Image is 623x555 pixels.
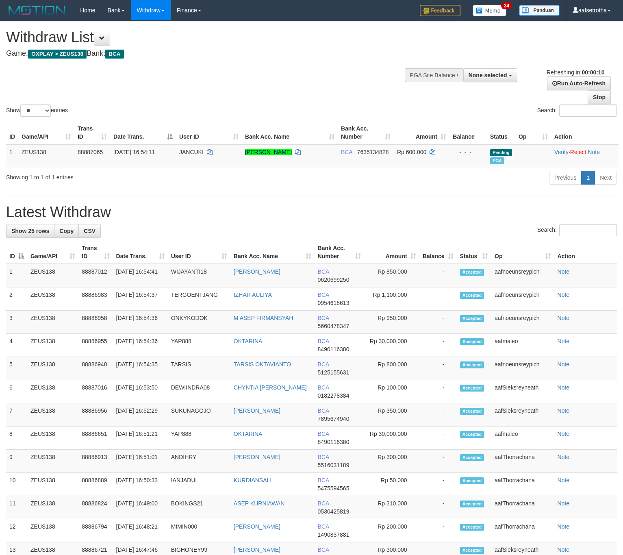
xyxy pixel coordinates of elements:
img: Button%20Memo.svg [473,5,507,16]
td: 88886983 [78,287,113,311]
th: ID [6,121,18,144]
th: Action [551,121,619,144]
span: CSV [84,228,96,234]
td: ZEUS138 [27,450,78,473]
a: [PERSON_NAME] [234,407,280,414]
span: Show 25 rows [11,228,49,234]
span: Rp 600.000 [397,149,426,155]
td: 88886651 [78,427,113,450]
a: [PERSON_NAME] [245,149,292,155]
td: Rp 300,000 [364,450,419,473]
span: Accepted [460,408,484,415]
th: Amount: activate to sort column ascending [394,121,449,144]
td: ZEUS138 [18,144,74,168]
td: 1 [6,264,27,287]
span: Copy 0954618613 to clipboard [318,300,349,306]
th: Bank Acc. Name: activate to sort column ascending [230,241,315,264]
td: · · [551,144,619,168]
td: ANDIHRY [168,450,230,473]
img: MOTION_logo.png [6,4,68,16]
input: Search: [559,104,617,117]
td: Rp 850,000 [364,264,419,287]
td: 9 [6,450,27,473]
td: - [419,357,457,380]
td: ZEUS138 [27,380,78,403]
input: Search: [559,224,617,236]
td: 7 [6,403,27,427]
td: - [419,519,457,542]
th: Status [487,121,515,144]
th: Game/API: activate to sort column ascending [18,121,74,144]
span: Copy 0530425819 to clipboard [318,508,349,515]
td: Rp 200,000 [364,519,419,542]
th: Bank Acc. Number: activate to sort column ascending [338,121,394,144]
td: aafThorrachana [491,519,554,542]
td: Rp 950,000 [364,311,419,334]
td: aafnoeunsreypich [491,287,554,311]
a: 1 [581,171,595,185]
a: Note [558,454,570,460]
th: Status: activate to sort column ascending [457,241,491,264]
td: [DATE] 16:54:35 [113,357,168,380]
td: Rp 100,000 [364,380,419,403]
th: Op: activate to sort column ascending [491,241,554,264]
td: aafThorrachana [491,473,554,496]
td: aafSieksreyneath [491,380,554,403]
a: Note [558,384,570,391]
span: Accepted [460,431,484,438]
td: [DATE] 16:54:36 [113,334,168,357]
th: Op: activate to sort column ascending [515,121,551,144]
td: aafmaleo [491,334,554,357]
a: Note [588,149,600,155]
td: ZEUS138 [27,311,78,334]
a: Note [558,477,570,483]
td: [DATE] 16:51:21 [113,427,168,450]
button: None selected [463,68,517,82]
a: KURDIANSAH [234,477,271,483]
th: User ID: activate to sort column ascending [176,121,242,144]
a: Next [595,171,617,185]
a: [PERSON_NAME] [234,523,280,530]
span: BCA [318,315,329,321]
td: Rp 50,000 [364,473,419,496]
a: Verify [554,149,569,155]
td: aafnoeunsreypich [491,311,554,334]
td: 88886958 [78,311,113,334]
th: Balance: activate to sort column ascending [419,241,457,264]
span: [DATE] 16:54:11 [113,149,155,155]
a: OKTARINA [234,431,263,437]
td: [DATE] 16:53:50 [113,380,168,403]
td: 10 [6,473,27,496]
span: Accepted [460,269,484,276]
td: WIJAYANTI18 [168,264,230,287]
span: Copy 1490837881 to clipboard [318,531,349,538]
span: Copy 5125155631 to clipboard [318,369,349,376]
td: 88886955 [78,334,113,357]
th: Bank Acc. Name: activate to sort column ascending [242,121,338,144]
span: Copy 7635134828 to clipboard [357,149,389,155]
div: - - - [453,148,484,156]
td: ZEUS138 [27,403,78,427]
span: Marked by aafnoeunsreypich [490,157,504,164]
span: Copy 0620699250 to clipboard [318,276,349,283]
span: Accepted [460,501,484,507]
a: Note [558,292,570,298]
th: Game/API: activate to sort column ascending [27,241,78,264]
td: 88886889 [78,473,113,496]
label: Search: [537,104,617,117]
span: Accepted [460,385,484,392]
span: Copy 0182278384 to clipboard [318,392,349,399]
span: Accepted [460,338,484,345]
span: BCA [318,500,329,507]
td: ZEUS138 [27,287,78,311]
a: Show 25 rows [6,224,54,238]
td: [DATE] 16:50:33 [113,473,168,496]
th: Trans ID: activate to sort column ascending [78,241,113,264]
span: BCA [341,149,352,155]
td: Rp 30,000,000 [364,334,419,357]
td: - [419,496,457,519]
td: TERGOENTJANG [168,287,230,311]
td: - [419,334,457,357]
a: Previous [549,171,582,185]
span: Accepted [460,361,484,368]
